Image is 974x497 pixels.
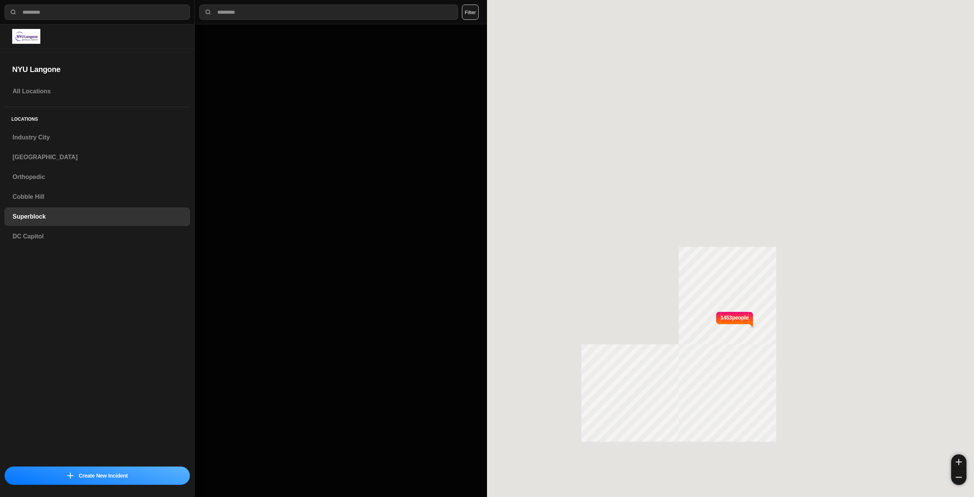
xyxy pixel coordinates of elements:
[5,168,190,186] a: Orthopedic
[13,212,182,221] h3: Superblock
[749,311,754,328] img: notch
[13,192,182,201] h3: Cobble Hill
[13,133,182,142] h3: Industry City
[462,5,479,20] button: Filter
[951,454,966,470] button: zoom-in
[5,227,190,246] a: DC Capitol
[5,148,190,166] a: [GEOGRAPHIC_DATA]
[67,473,73,479] img: icon
[721,314,749,331] p: 1453 people
[951,470,966,485] button: zoom-out
[12,64,182,75] h2: NYU Langone
[956,474,962,480] img: zoom-out
[956,459,962,465] img: zoom-in
[13,153,182,162] h3: [GEOGRAPHIC_DATA]
[12,29,40,44] img: logo
[79,472,128,479] p: Create New Incident
[10,8,17,16] img: search
[13,232,182,241] h3: DC Capitol
[13,173,182,182] h3: Orthopedic
[5,467,190,485] button: iconCreate New Incident
[5,128,190,147] a: Industry City
[5,208,190,226] a: Superblock
[204,8,212,16] img: search
[5,107,190,128] h5: Locations
[715,311,721,328] img: notch
[5,82,190,101] a: All Locations
[13,87,182,96] h3: All Locations
[5,188,190,206] a: Cobble Hill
